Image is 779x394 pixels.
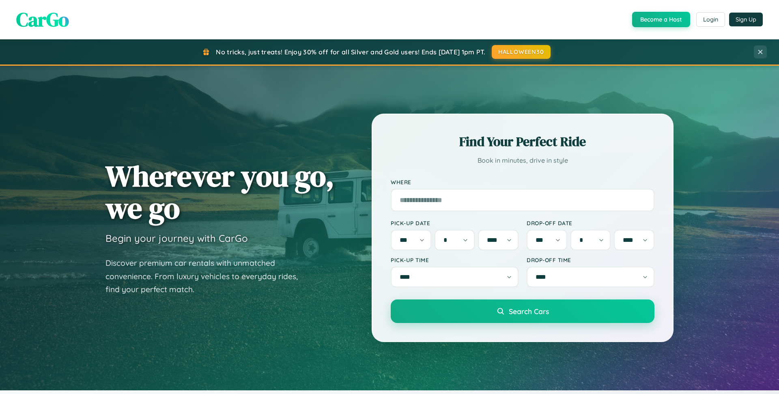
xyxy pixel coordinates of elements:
[391,155,654,166] p: Book in minutes, drive in style
[391,256,519,263] label: Pick-up Time
[16,6,69,33] span: CarGo
[391,179,654,185] label: Where
[527,256,654,263] label: Drop-off Time
[696,12,725,27] button: Login
[105,160,334,224] h1: Wherever you go, we go
[729,13,763,26] button: Sign Up
[105,256,308,296] p: Discover premium car rentals with unmatched convenience. From luxury vehicles to everyday rides, ...
[509,307,549,316] span: Search Cars
[391,133,654,151] h2: Find Your Perfect Ride
[492,45,551,59] button: HALLOWEEN30
[216,48,485,56] span: No tricks, just treats! Enjoy 30% off for all Silver and Gold users! Ends [DATE] 1pm PT.
[105,232,248,244] h3: Begin your journey with CarGo
[527,220,654,226] label: Drop-off Date
[391,220,519,226] label: Pick-up Date
[632,12,690,27] button: Become a Host
[391,299,654,323] button: Search Cars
